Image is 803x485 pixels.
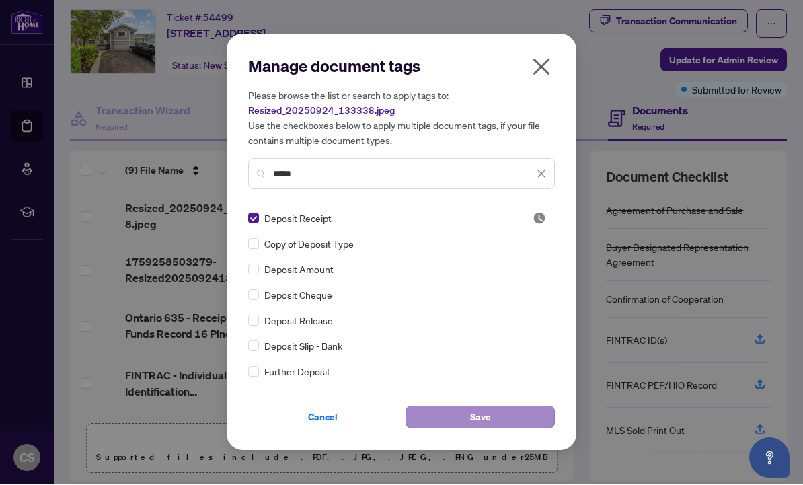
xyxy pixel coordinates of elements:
[308,407,338,428] span: Cancel
[406,406,555,429] button: Save
[248,88,555,148] h5: Please browse the list or search to apply tags to: Use the checkboxes below to apply multiple doc...
[749,438,790,478] button: Open asap
[533,212,546,225] img: status
[264,211,332,226] span: Deposit Receipt
[264,365,330,379] span: Further Deposit
[264,237,354,252] span: Copy of Deposit Type
[248,56,555,77] h2: Manage document tags
[533,212,546,225] span: Pending Review
[264,313,333,328] span: Deposit Release
[531,57,552,78] span: close
[264,339,342,354] span: Deposit Slip - Bank
[537,170,546,179] span: close
[248,105,395,117] span: Resized_20250924_133338.jpeg
[264,288,332,303] span: Deposit Cheque
[470,407,491,428] span: Save
[248,406,397,429] button: Cancel
[264,262,334,277] span: Deposit Amount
